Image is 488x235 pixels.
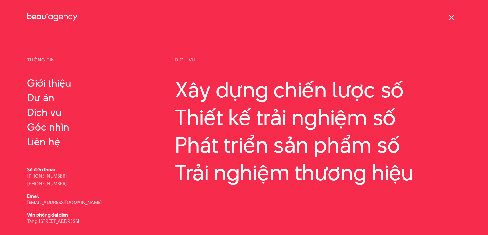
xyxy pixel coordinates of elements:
a: [PHONE_NUMBER] [27,173,67,179]
b: Văn phòng đại diện [27,211,68,218]
b: Email [27,193,39,199]
a: Trải nghiệm thương hiệu [175,160,461,185]
a: Góc nhìn [27,121,106,133]
p: Tầng [STREET_ADDRESS][PERSON_NAME][PERSON_NAME] [27,218,106,231]
span: Dịch vụ [175,57,461,68]
a: Thiết kế trải nghiệm số [175,105,461,130]
b: Số điện thoại [27,166,55,173]
a: Dịch vụ [27,107,106,118]
span: Thông tin [27,57,106,68]
a: Phát triển sản phẩm số [175,132,461,157]
a: Xây dựng chiến lược số [175,77,461,102]
a: [PHONE_NUMBER] [27,180,67,187]
a: Liên hệ [27,136,106,147]
a: [EMAIL_ADDRESS][DOMAIN_NAME] [27,199,102,206]
a: Giới thiệu [27,77,106,89]
a: Dự án [27,92,106,103]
